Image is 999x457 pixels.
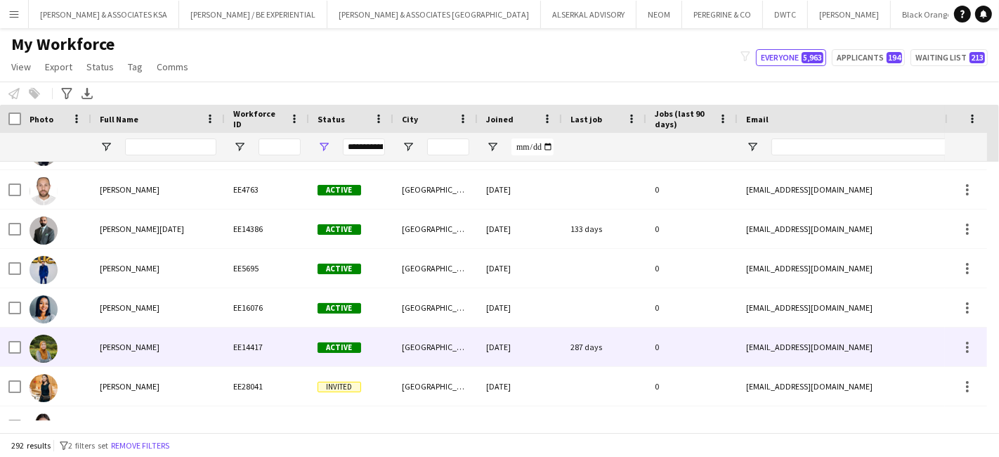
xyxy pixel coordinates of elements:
span: Active [318,342,361,353]
span: Joined [486,114,514,124]
img: Alejandra Martinez [30,413,58,442]
span: [PERSON_NAME] [100,263,159,273]
span: 213 [969,52,985,63]
img: Alaa Nabil [30,335,58,363]
input: City Filter Input [427,139,469,155]
button: Remove filters [108,438,172,453]
span: Jobs (last 90 days) [655,108,712,129]
span: 194 [887,52,902,63]
div: [GEOGRAPHIC_DATA] [393,328,478,366]
span: Full Name [100,114,138,124]
img: Albina Nasibullina [30,374,58,402]
span: Export [45,60,72,73]
button: Open Filter Menu [746,141,759,153]
div: EE5695 [225,249,309,288]
img: Ahmed Qadas [30,177,58,205]
app-action-btn: Export XLSX [79,85,96,102]
div: 287 days [562,328,646,366]
button: [PERSON_NAME] / BE EXPERIENTIAL [179,1,327,28]
span: [PERSON_NAME][DATE] [100,224,184,234]
button: Waiting list213 [910,49,988,66]
span: Status [86,60,114,73]
div: EE14417 [225,328,309,366]
span: Active [318,224,361,235]
button: Everyone5,963 [756,49,826,66]
span: Email [746,114,769,124]
div: 0 [646,170,738,209]
button: PEREGRINE & CO [682,1,763,28]
input: Workforce ID Filter Input [259,139,301,155]
div: [GEOGRAPHIC_DATA] [393,288,478,327]
button: [PERSON_NAME] & ASSOCIATES [GEOGRAPHIC_DATA] [327,1,541,28]
button: Open Filter Menu [402,141,414,153]
div: [GEOGRAPHIC_DATA] [393,406,478,445]
span: [PERSON_NAME] [100,302,159,313]
button: Black Orange [891,1,963,28]
div: [DATE] [478,328,562,366]
button: Applicants194 [832,49,905,66]
a: Tag [122,58,148,76]
div: [GEOGRAPHIC_DATA] [393,367,478,406]
span: Comms [157,60,188,73]
button: [PERSON_NAME] [808,1,891,28]
div: [DATE] [478,249,562,288]
span: Active [318,185,361,195]
div: 0 [646,406,738,445]
span: Active [318,264,361,274]
span: Status [318,114,345,124]
span: [PERSON_NAME] [100,381,159,392]
span: My Workforce [11,34,115,55]
div: [DATE] [478,406,562,445]
input: Joined Filter Input [511,139,554,155]
div: [GEOGRAPHIC_DATA] [393,210,478,248]
div: [GEOGRAPHIC_DATA] [393,170,478,209]
div: [DATE] [478,210,562,248]
img: Ahmed Salama [30,256,58,284]
button: [PERSON_NAME] & ASSOCIATES KSA [29,1,179,28]
button: Open Filter Menu [100,141,112,153]
span: Photo [30,114,53,124]
a: Export [39,58,78,76]
div: EE16076 [225,288,309,327]
div: EE28041 [225,367,309,406]
div: [GEOGRAPHIC_DATA] [393,249,478,288]
div: EE14386 [225,210,309,248]
div: 0 [646,249,738,288]
div: [DATE] [478,367,562,406]
div: [DATE] [478,170,562,209]
input: Full Name Filter Input [125,139,216,155]
a: Status [81,58,119,76]
span: View [11,60,31,73]
img: Alaa Elhassan [30,295,58,323]
div: 0 [646,288,738,327]
button: ALSERKAL ADVISORY [541,1,636,28]
span: 5,963 [802,52,823,63]
span: Tag [128,60,143,73]
span: Invited [318,382,361,392]
span: Active [318,303,361,314]
span: Last job [570,114,602,124]
button: DWTC [763,1,808,28]
button: Open Filter Menu [233,141,246,153]
span: Workforce ID [233,108,284,129]
div: 0 [646,210,738,248]
span: City [402,114,418,124]
div: 0 [646,367,738,406]
div: EE6542 [225,406,309,445]
div: [DATE] [478,288,562,327]
img: Ahmed Ramadan [30,217,58,245]
span: [PERSON_NAME] [100,184,159,195]
a: Comms [151,58,194,76]
app-action-btn: Advanced filters [58,85,75,102]
a: View [6,58,37,76]
div: 133 days [562,210,646,248]
button: NEOM [636,1,682,28]
span: 2 filters set [68,440,108,451]
div: EE4763 [225,170,309,209]
div: 0 [646,328,738,366]
button: Open Filter Menu [318,141,330,153]
span: [PERSON_NAME] [100,342,159,352]
button: Open Filter Menu [486,141,499,153]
